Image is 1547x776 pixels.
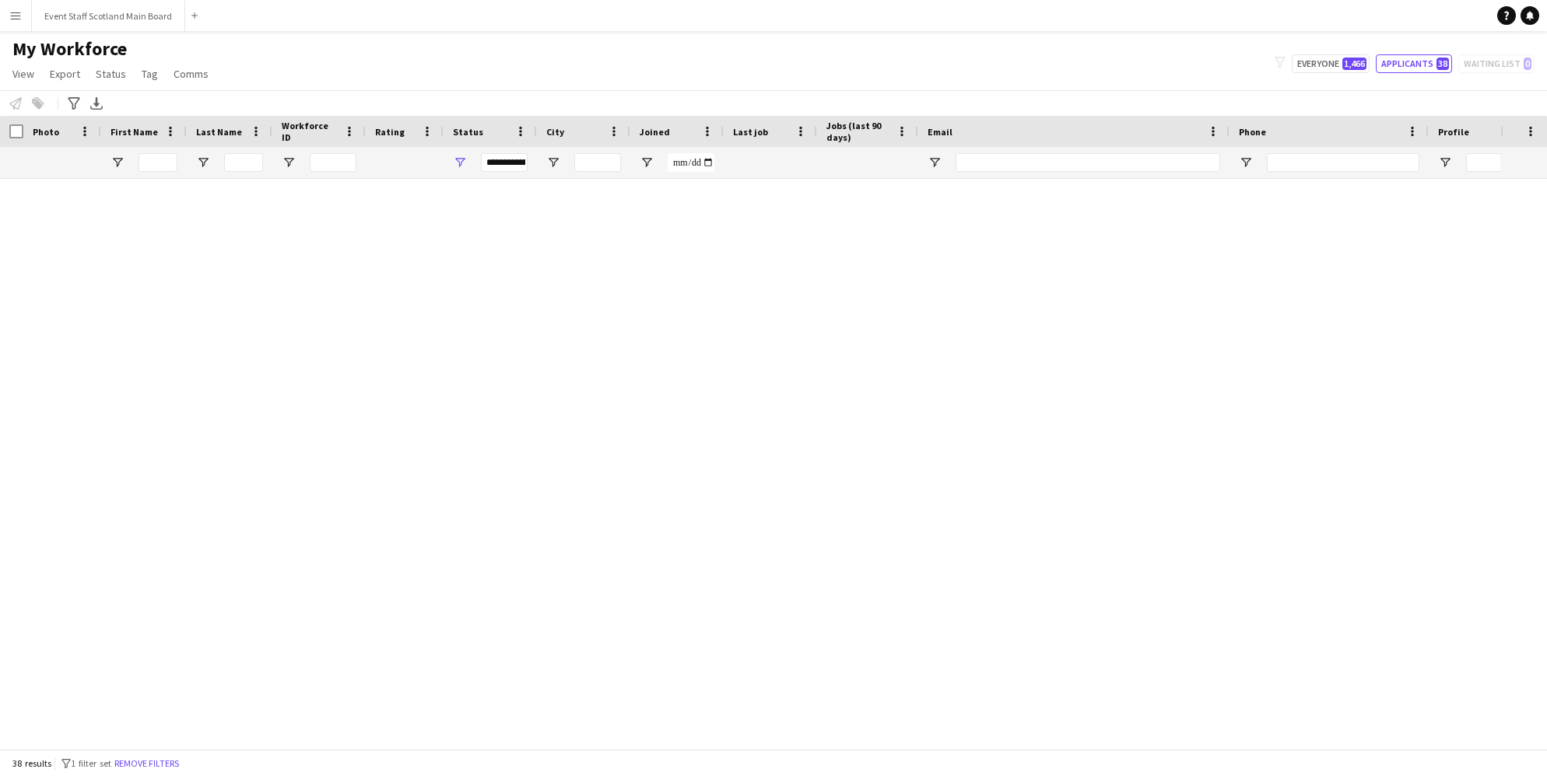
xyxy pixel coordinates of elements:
span: First Name [110,126,158,138]
span: Workforce ID [282,120,338,143]
span: Jobs (last 90 days) [826,120,890,143]
input: Profile Filter Input [1466,153,1519,172]
span: 38 [1436,58,1449,70]
button: Open Filter Menu [928,156,942,170]
input: Joined Filter Input [668,153,714,172]
span: Phone [1239,126,1266,138]
span: 1 filter set [71,757,111,769]
span: Rating [375,126,405,138]
span: My Workforce [12,37,127,61]
a: View [6,64,40,84]
span: Tag [142,67,158,81]
input: City Filter Input [574,153,621,172]
span: Last job [733,126,768,138]
button: Event Staff Scotland Main Board [32,1,185,31]
a: Status [89,64,132,84]
input: Phone Filter Input [1267,153,1419,172]
input: Email Filter Input [956,153,1220,172]
button: Open Filter Menu [110,156,125,170]
input: Last Name Filter Input [224,153,263,172]
span: City [546,126,564,138]
button: Open Filter Menu [1438,156,1452,170]
span: Profile [1438,126,1469,138]
button: Open Filter Menu [1239,156,1253,170]
app-action-btn: Export XLSX [87,94,106,113]
span: Status [96,67,126,81]
button: Open Filter Menu [546,156,560,170]
button: Applicants38 [1376,54,1452,73]
button: Open Filter Menu [640,156,654,170]
span: Joined [640,126,670,138]
a: Comms [167,64,215,84]
button: Open Filter Menu [453,156,467,170]
button: Open Filter Menu [282,156,296,170]
span: Status [453,126,483,138]
button: Everyone1,466 [1292,54,1370,73]
input: First Name Filter Input [139,153,177,172]
span: Photo [33,126,59,138]
span: Email [928,126,952,138]
span: View [12,67,34,81]
span: Comms [174,67,209,81]
button: Open Filter Menu [196,156,210,170]
button: Remove filters [111,755,182,772]
app-action-btn: Advanced filters [65,94,83,113]
input: Workforce ID Filter Input [310,153,356,172]
span: Export [50,67,80,81]
span: Last Name [196,126,242,138]
a: Export [44,64,86,84]
span: 1,466 [1342,58,1366,70]
a: Tag [135,64,164,84]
